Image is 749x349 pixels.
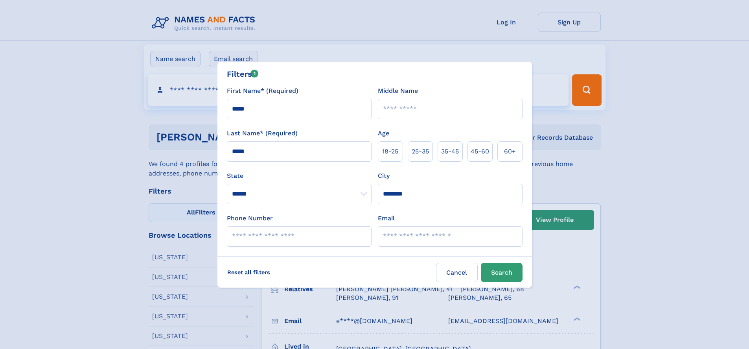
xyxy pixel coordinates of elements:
[378,171,390,181] label: City
[436,263,478,282] label: Cancel
[227,68,259,80] div: Filters
[471,147,489,156] span: 45‑60
[227,129,298,138] label: Last Name* (Required)
[378,214,395,223] label: Email
[382,147,398,156] span: 18‑25
[481,263,523,282] button: Search
[378,86,418,96] label: Middle Name
[227,171,372,181] label: State
[441,147,459,156] span: 35‑45
[227,86,298,96] label: First Name* (Required)
[412,147,429,156] span: 25‑35
[504,147,516,156] span: 60+
[222,263,275,282] label: Reset all filters
[227,214,273,223] label: Phone Number
[378,129,389,138] label: Age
